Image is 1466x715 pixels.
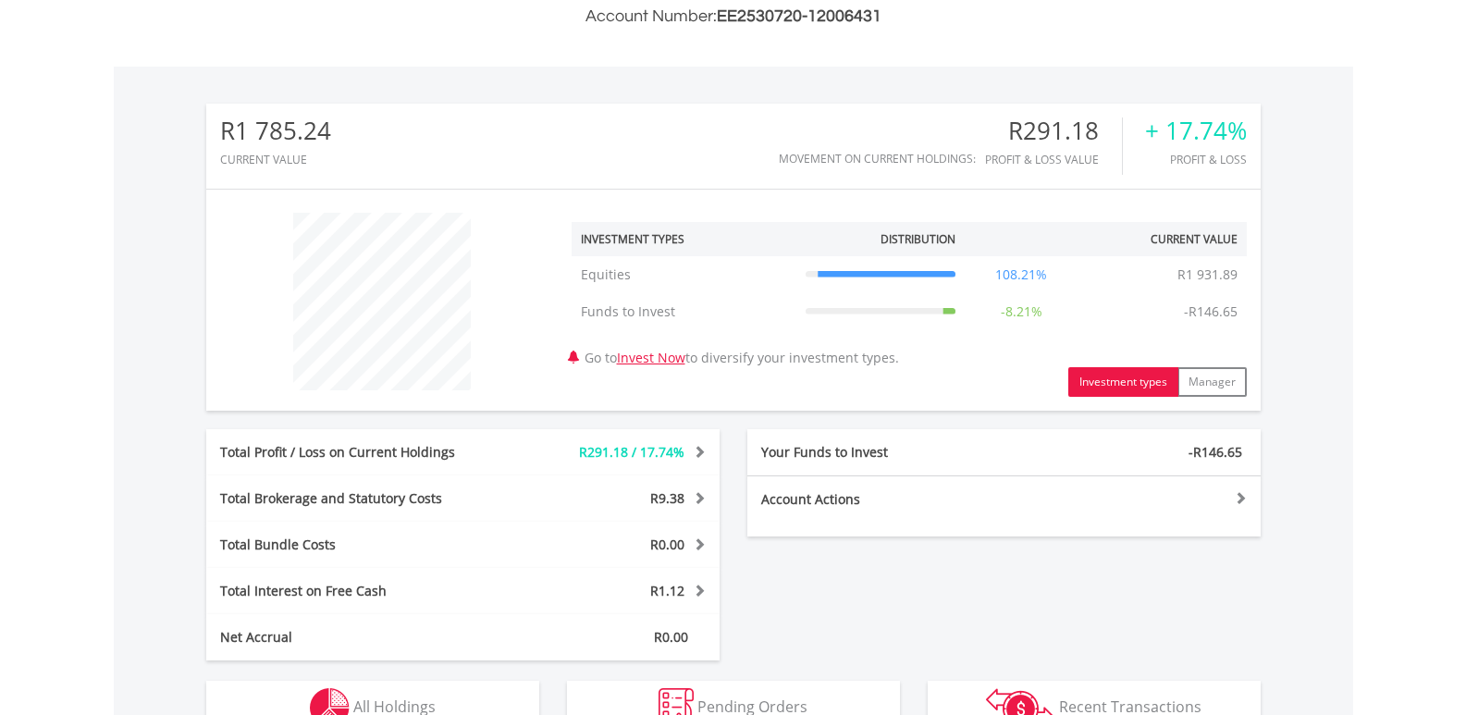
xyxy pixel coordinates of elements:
[206,536,506,554] div: Total Bundle Costs
[617,349,685,366] a: Invest Now
[558,203,1261,397] div: Go to to diversify your investment types.
[1145,154,1247,166] div: Profit & Loss
[572,256,796,293] td: Equities
[650,489,684,507] span: R9.38
[1145,117,1247,144] div: + 17.74%
[579,443,684,461] span: R291.18 / 17.74%
[572,222,796,256] th: Investment Types
[572,293,796,330] td: Funds to Invest
[747,443,1004,462] div: Your Funds to Invest
[965,256,1078,293] td: 108.21%
[1189,443,1242,461] span: -R146.65
[881,231,955,247] div: Distribution
[747,490,1004,509] div: Account Actions
[1177,367,1247,397] button: Manager
[650,582,684,599] span: R1.12
[206,489,506,508] div: Total Brokerage and Statutory Costs
[717,7,881,25] span: EE2530720-12006431
[206,582,506,600] div: Total Interest on Free Cash
[220,154,331,166] div: CURRENT VALUE
[206,628,506,647] div: Net Accrual
[650,536,684,553] span: R0.00
[206,4,1261,30] h3: Account Number:
[654,628,688,646] span: R0.00
[206,443,506,462] div: Total Profit / Loss on Current Holdings
[1175,293,1247,330] td: -R146.65
[965,293,1078,330] td: -8.21%
[1168,256,1247,293] td: R1 931.89
[220,117,331,144] div: R1 785.24
[779,153,976,165] div: Movement on Current Holdings:
[1068,367,1178,397] button: Investment types
[985,117,1122,144] div: R291.18
[985,154,1122,166] div: Profit & Loss Value
[1078,222,1247,256] th: Current Value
